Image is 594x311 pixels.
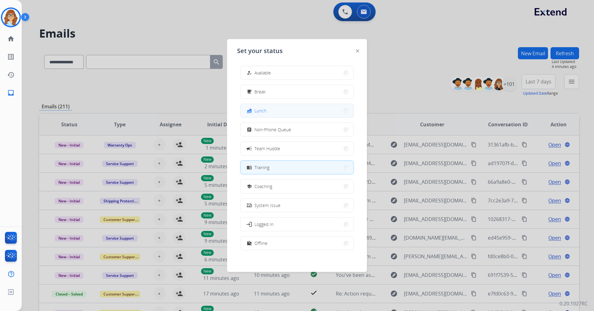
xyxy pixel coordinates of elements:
button: Team Huddle [240,142,354,155]
span: Team Huddle [254,145,280,152]
mat-icon: how_to_reg [247,70,252,75]
button: Training [240,161,354,174]
button: System Issue [240,199,354,212]
mat-icon: fastfood [247,108,252,113]
button: Logged In [240,218,354,231]
mat-icon: inbox [7,89,15,97]
button: Lunch [240,104,354,117]
span: System Issue [254,202,281,209]
mat-icon: login [246,221,252,227]
img: close-button [356,49,359,52]
mat-icon: list_alt [7,53,15,61]
mat-icon: home [7,35,15,43]
span: Break [254,88,266,95]
span: Coaching [254,183,272,190]
span: Offline [254,240,267,246]
mat-icon: phonelink_off [247,203,252,208]
button: Non-Phone Queue [240,123,354,136]
mat-icon: work_off [247,241,252,246]
mat-icon: menu_book [247,165,252,170]
mat-icon: history [7,71,15,79]
span: Lunch [254,107,266,114]
mat-icon: school [247,184,252,189]
span: Logged In [254,221,273,228]
span: Available [254,70,271,76]
mat-icon: campaign [246,145,252,151]
img: avatar [2,9,20,26]
button: Offline [240,237,354,250]
mat-icon: free_breakfast [247,89,252,94]
span: Non-Phone Queue [254,126,291,133]
button: Break [240,85,354,98]
span: Set your status [237,47,283,55]
button: Available [240,66,354,79]
p: 0.20.1027RC [560,300,588,307]
mat-icon: assignment [247,127,252,132]
button: Coaching [240,180,354,193]
span: Training [254,164,269,171]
